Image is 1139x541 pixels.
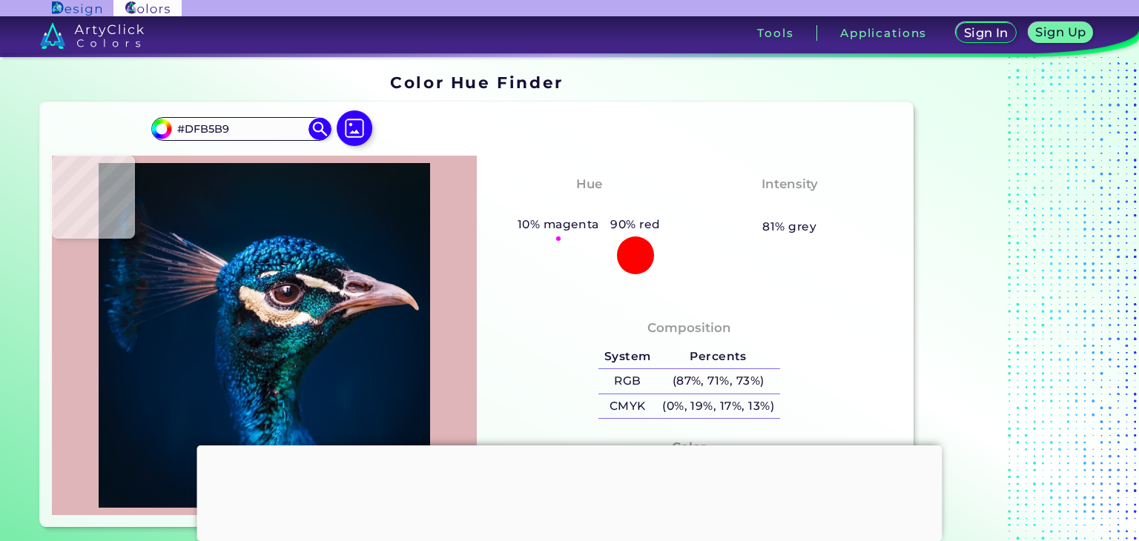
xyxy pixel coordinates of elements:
h5: Sign In [966,27,1006,39]
h3: Pale [768,197,810,215]
img: img_pavlin.jpg [59,163,469,508]
h3: Tools [757,27,793,39]
iframe: Advertisement [197,445,942,537]
a: Sign In [959,24,1013,42]
img: icon picture [337,110,372,146]
input: type color.. [172,119,310,139]
h5: Sign Up [1038,27,1084,38]
img: icon search [308,118,331,140]
img: ArtyClick Design logo [52,1,102,16]
h4: Hue [576,173,602,195]
h4: Composition [647,317,731,339]
h5: (0%, 19%, 17%, 13%) [656,394,779,419]
h5: RGB [598,369,656,394]
h5: 90% red [605,215,667,234]
img: logo_artyclick_colors_white.svg [40,22,145,49]
h5: Percents [656,345,779,369]
h3: Red [569,197,609,215]
h5: CMYK [598,394,656,419]
h5: 10% magenta [512,215,605,234]
h4: Color [672,437,706,458]
h3: Applications [840,27,927,39]
h5: (87%, 71%, 73%) [656,369,779,394]
h4: Intensity [762,173,818,195]
h5: 81% grey [762,217,816,236]
iframe: Advertisement [920,67,1105,532]
h5: System [598,345,656,369]
h1: Color Hue Finder [390,71,563,93]
a: Sign Up [1031,24,1090,42]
